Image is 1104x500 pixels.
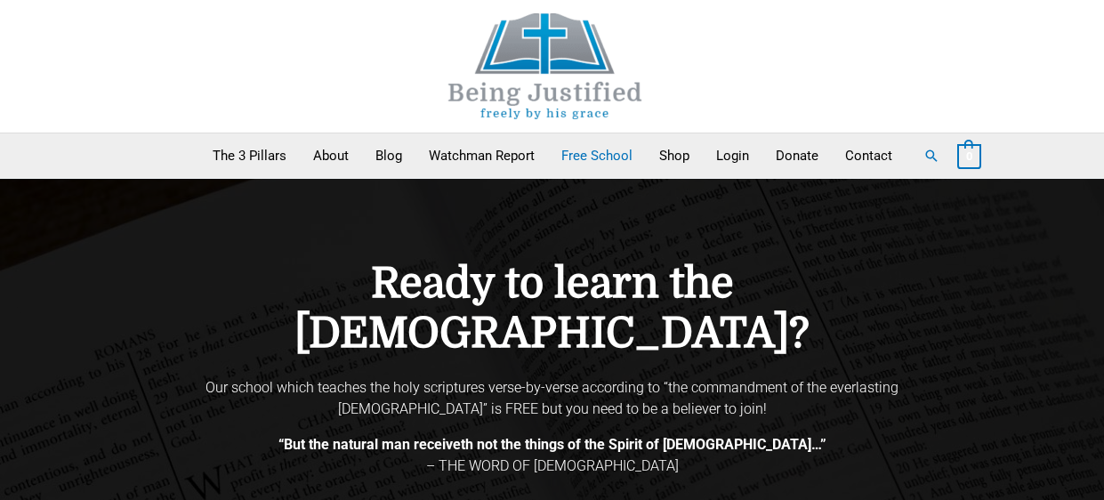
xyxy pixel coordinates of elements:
[415,133,548,178] a: Watchman Report
[923,148,939,164] a: Search button
[199,133,300,178] a: The 3 Pillars
[703,133,762,178] a: Login
[646,133,703,178] a: Shop
[426,457,679,474] span: – THE WORD OF [DEMOGRAPHIC_DATA]
[957,148,981,164] a: View Shopping Cart, empty
[179,377,926,420] p: Our school which teaches the holy scriptures verse-by-verse according to “the commandment of the ...
[548,133,646,178] a: Free School
[832,133,906,178] a: Contact
[966,149,972,163] span: 0
[362,133,415,178] a: Blog
[179,259,926,359] h4: Ready to learn the [DEMOGRAPHIC_DATA]?
[762,133,832,178] a: Donate
[412,13,679,119] img: Being Justified
[278,436,826,453] b: “But the natural man receiveth not the things of the Spirit of [DEMOGRAPHIC_DATA]…”
[300,133,362,178] a: About
[199,133,906,178] nav: Primary Site Navigation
